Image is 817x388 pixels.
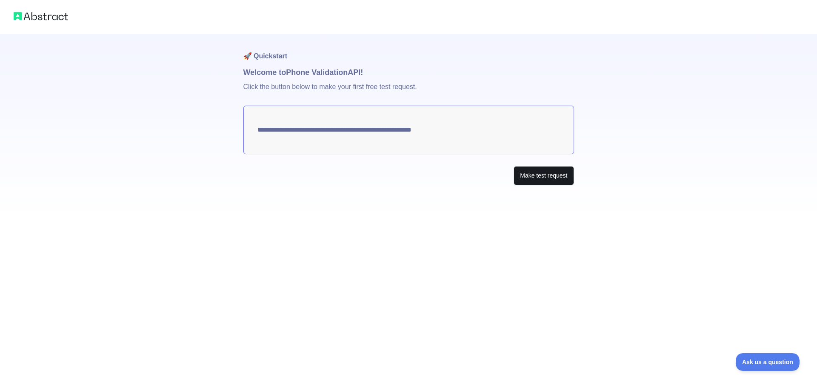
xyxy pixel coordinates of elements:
iframe: Toggle Customer Support [736,353,800,371]
img: Abstract logo [14,10,68,22]
h1: 🚀 Quickstart [243,34,574,66]
h1: Welcome to Phone Validation API! [243,66,574,78]
button: Make test request [514,166,574,185]
p: Click the button below to make your first free test request. [243,78,574,106]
